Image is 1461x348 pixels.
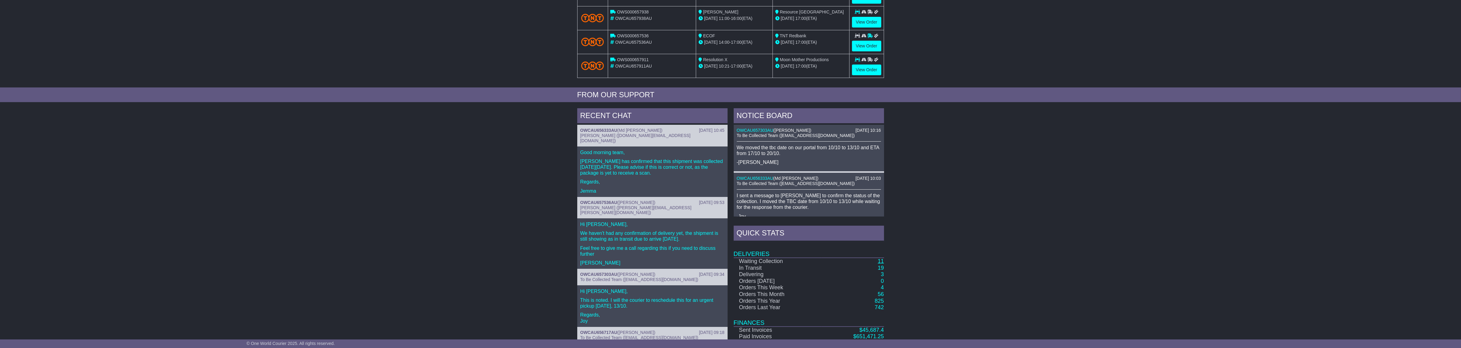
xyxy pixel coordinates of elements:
span: [DATE] [781,16,794,21]
p: We haven't had any confirmation of delivery yet, the shipment is still showing as in transit due ... [580,230,725,242]
span: [PERSON_NAME] [703,9,738,14]
p: -[PERSON_NAME] [737,159,881,165]
div: ( ) [580,200,725,205]
span: Md [PERSON_NAME] [775,176,817,181]
div: RECENT CHAT [577,108,728,125]
span: To Be Collected Team ([EMAIL_ADDRESS][DOMAIN_NAME]) [737,133,855,138]
div: [DATE] 09:18 [699,330,724,335]
td: Orders This Week [734,284,822,291]
span: [PERSON_NAME] [619,200,654,205]
span: OWS000657536 [617,33,649,38]
span: 17:00 [731,40,742,45]
span: [PERSON_NAME] [619,330,654,335]
a: 3 [881,271,884,277]
a: OWCAU656717AU [580,330,617,335]
a: $45,687.4 [859,327,884,333]
span: 17:00 [795,64,806,68]
span: Resource [GEOGRAPHIC_DATA] [780,9,844,14]
a: View Order [852,41,881,51]
div: ( ) [580,128,725,133]
p: Feel free to give me a call regarding this if you need to discuss further [580,245,725,257]
span: To Be Collected Team ([EMAIL_ADDRESS][DOMAIN_NAME]) [580,277,698,282]
span: 14:00 [719,40,729,45]
a: 11 [878,258,884,264]
div: (ETA) [775,39,847,46]
p: [PERSON_NAME] [580,260,725,266]
span: [PERSON_NAME] ([PERSON_NAME][EMAIL_ADDRESS][PERSON_NAME][DOMAIN_NAME]) [580,205,692,215]
div: ( ) [737,128,881,133]
span: 17:00 [795,16,806,21]
span: [PERSON_NAME] [619,272,654,277]
div: - (ETA) [699,15,770,22]
p: Jemma [580,188,725,194]
img: TNT_Domestic.png [581,61,604,70]
span: [DATE] [704,40,718,45]
div: ( ) [580,272,725,277]
a: OWCAU657536AU [580,200,617,205]
span: 10:21 [719,64,729,68]
a: OWCAU656333AU [580,128,617,133]
td: Paid Invoices [734,333,822,340]
span: Resolution X [703,57,727,62]
span: OWCAU657536AU [615,40,652,45]
p: We moved the tbc date on our portal from 10/10 to 13/10 and ETA from 17/10 to 20/10. [737,145,881,156]
td: In Transit [734,265,822,272]
a: 56 [878,291,884,297]
div: [DATE] 10:03 [855,176,881,181]
img: TNT_Domestic.png [581,14,604,22]
a: 4 [881,284,884,291]
img: TNT_Domestic.png [581,38,604,46]
a: 19 [878,265,884,271]
span: © One World Courier 2025. All rights reserved. [247,341,335,346]
span: Md [PERSON_NAME] [619,128,661,133]
p: This is noted. I will the courier to reschedule this for an urgent pickup [DATE], 13/10. [580,297,725,309]
div: [DATE] 09:34 [699,272,724,277]
a: OWCAU657303AU [737,128,773,133]
span: OWS000657911 [617,57,649,62]
td: Orders This Year [734,298,822,305]
a: View Order [852,17,881,28]
p: [PERSON_NAME] has confirmed that this shipment was collected [DATE][DATE]. Please advise if this ... [580,158,725,176]
div: [DATE] 10:45 [699,128,724,133]
span: Moon Mother Productions [780,57,829,62]
div: [DATE] 10:16 [855,128,881,133]
div: ( ) [580,330,725,335]
td: Orders [DATE] [734,278,822,285]
td: Orders Last Year [734,304,822,311]
div: [DATE] 09:53 [699,200,724,205]
td: Finances [734,311,884,327]
div: FROM OUR SUPPORT [577,91,884,99]
a: 825 [875,298,884,304]
span: TNT Redbank [780,33,806,38]
span: 11:00 [719,16,729,21]
a: OWCAU657303AU [580,272,617,277]
p: Hi [PERSON_NAME], [580,221,725,227]
a: 742 [875,304,884,310]
span: OWCAU657938AU [615,16,652,21]
span: 17:00 [795,40,806,45]
td: Deliveries [734,242,884,258]
span: [PERSON_NAME] ([DOMAIN_NAME][EMAIL_ADDRESS][DOMAIN_NAME]) [580,133,691,143]
p: Regards, Joy [580,312,725,324]
td: Delivering [734,271,822,278]
span: To Be Collected Team ([EMAIL_ADDRESS][DOMAIN_NAME]) [737,181,855,186]
div: Quick Stats [734,226,884,242]
a: View Order [852,65,881,75]
div: - (ETA) [699,63,770,69]
span: 45,687.4 [862,327,884,333]
span: ECOF [703,33,715,38]
span: [DATE] [704,16,718,21]
p: I sent a message to [PERSON_NAME] to confirm the status of the collection. I moved the TBC date f... [737,193,881,210]
a: OWCAU656333AU [737,176,773,181]
p: -Joy [737,213,881,219]
span: 17:00 [731,64,742,68]
p: Regards, [580,179,725,185]
span: OWS000657938 [617,9,649,14]
td: Waiting Collection [734,258,822,265]
div: ( ) [737,176,881,181]
span: 16:00 [731,16,742,21]
div: - (ETA) [699,39,770,46]
div: (ETA) [775,15,847,22]
span: 651,471.25 [856,333,884,339]
span: [DATE] [704,64,718,68]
